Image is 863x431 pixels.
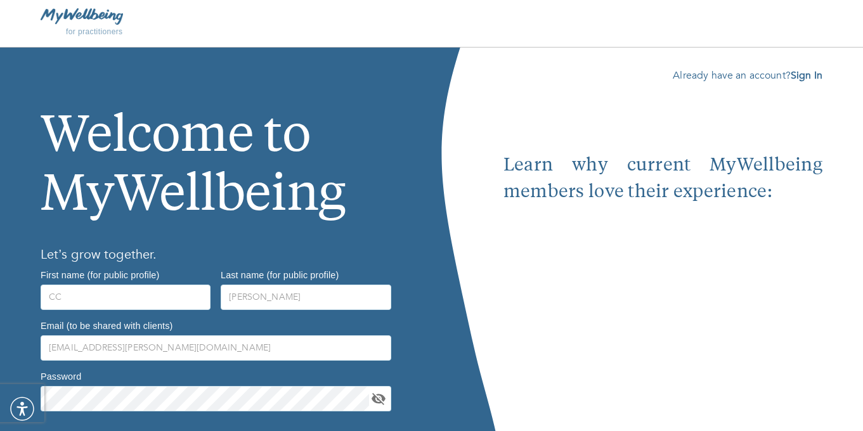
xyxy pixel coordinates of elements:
label: Password [41,371,81,380]
img: MyWellbeing [41,8,123,24]
input: Type your email address here [41,335,391,361]
p: Learn why current MyWellbeing members love their experience: [503,153,822,206]
label: Last name (for public profile) [221,270,339,279]
h1: Welcome to MyWellbeing [41,68,391,227]
h6: Let’s grow together. [41,245,391,265]
a: Sign In [791,68,822,82]
label: First name (for public profile) [41,270,159,279]
label: Email (to be shared with clients) [41,321,172,330]
span: for practitioners [66,27,123,36]
button: toggle password visibility [369,389,388,408]
p: Already have an account? [503,68,822,83]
